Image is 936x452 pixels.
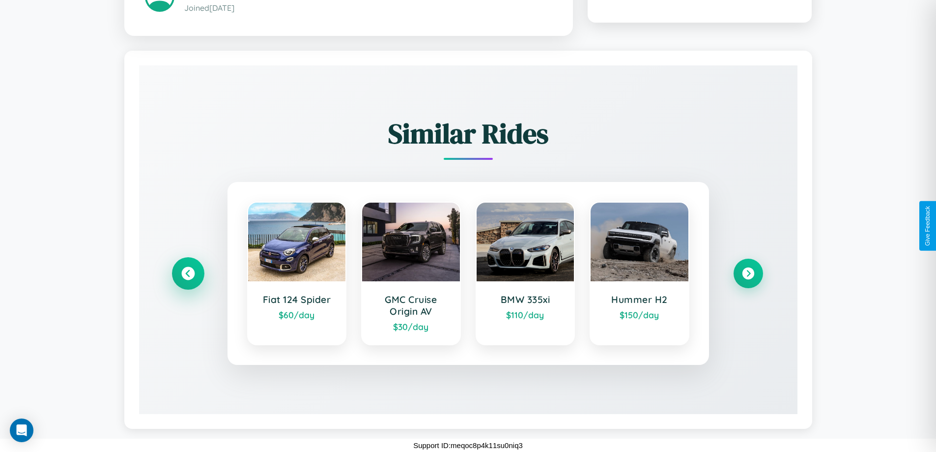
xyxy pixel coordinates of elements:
div: $ 110 /day [486,309,565,320]
a: GMC Cruise Origin AV$30/day [361,202,461,345]
div: Give Feedback [924,206,931,246]
div: $ 60 /day [258,309,336,320]
p: Joined [DATE] [184,1,552,15]
h3: Hummer H2 [600,294,679,305]
a: Fiat 124 Spider$60/day [247,202,347,345]
div: $ 150 /day [600,309,679,320]
a: Hummer H2$150/day [590,202,689,345]
h3: Fiat 124 Spider [258,294,336,305]
h3: BMW 335xi [486,294,565,305]
div: $ 30 /day [372,321,450,332]
p: Support ID: meqoc8p4k11su0niq3 [413,439,523,452]
h2: Similar Rides [173,115,763,152]
a: BMW 335xi$110/day [476,202,575,345]
h3: GMC Cruise Origin AV [372,294,450,317]
div: Open Intercom Messenger [10,419,33,442]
